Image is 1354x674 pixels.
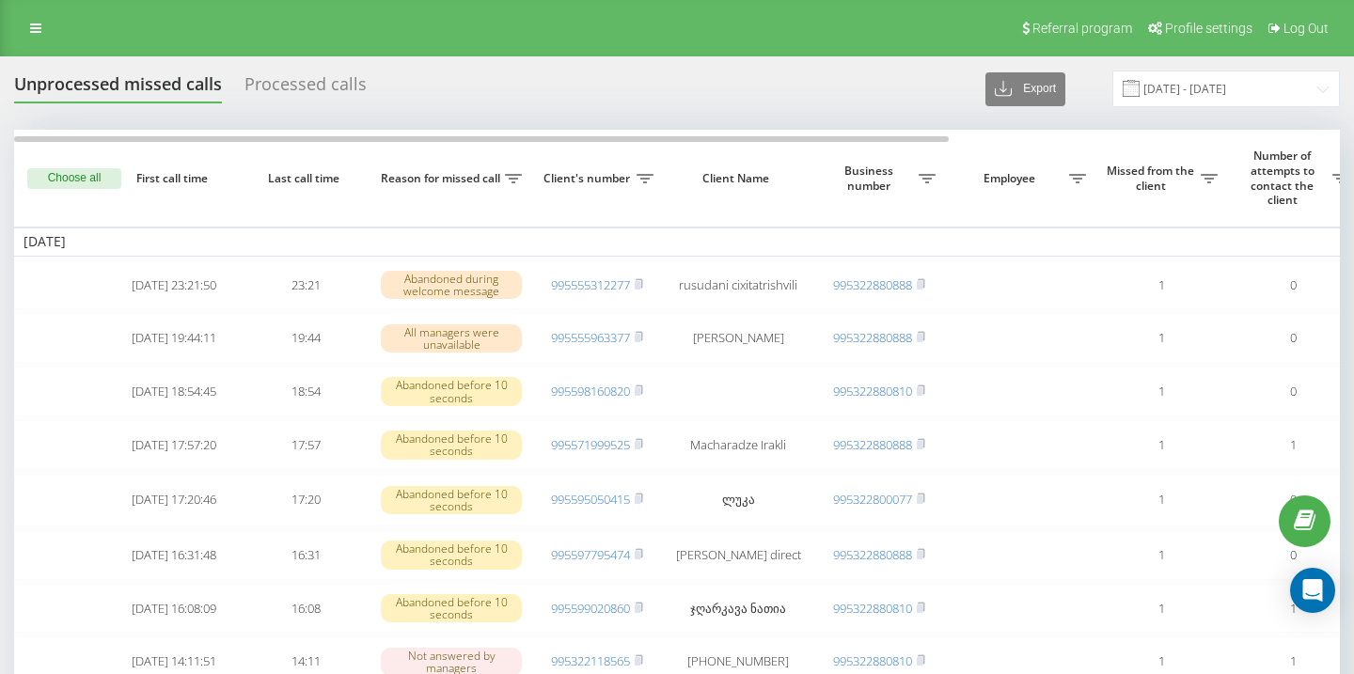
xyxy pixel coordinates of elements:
span: First call time [123,171,225,186]
div: Processed calls [244,74,367,103]
button: Export [985,72,1065,106]
div: Open Intercom Messenger [1290,568,1335,613]
span: Missed from the client [1105,164,1201,193]
div: Abandoned before 10 seconds [381,377,522,405]
span: Reason for missed call [381,171,505,186]
a: 995322880888 [833,546,912,563]
td: 23:21 [240,260,371,310]
a: 995322880810 [833,600,912,617]
td: [DATE] 16:08:09 [108,584,240,634]
span: Log Out [1283,21,1329,36]
button: Choose all [27,168,121,189]
span: Profile settings [1165,21,1252,36]
a: 995322880888 [833,276,912,293]
a: 995571999525 [551,436,630,453]
span: Last call time [255,171,356,186]
td: [DATE] 16:31:48 [108,530,240,580]
a: 995322880810 [833,383,912,400]
td: 17:57 [240,420,371,470]
td: 1 [1095,420,1227,470]
td: 1 [1095,474,1227,526]
td: ჯღარკავა ნათია [663,584,813,634]
span: Client Name [679,171,797,186]
td: [DATE] 17:20:46 [108,474,240,526]
td: 1 [1095,367,1227,416]
div: Abandoned before 10 seconds [381,594,522,622]
span: Employee [954,171,1069,186]
a: 995597795474 [551,546,630,563]
div: Abandoned before 10 seconds [381,431,522,459]
td: 17:20 [240,474,371,526]
a: 995598160820 [551,383,630,400]
a: 995322800077 [833,491,912,508]
span: Client's number [541,171,637,186]
td: ლუკა [663,474,813,526]
span: Business number [823,164,919,193]
a: 995322880888 [833,329,912,346]
td: [PERSON_NAME] direct [663,530,813,580]
div: Abandoned before 10 seconds [381,541,522,569]
td: [DATE] 17:57:20 [108,420,240,470]
a: 995599020860 [551,600,630,617]
a: 995555963377 [551,329,630,346]
div: Unprocessed missed calls [14,74,222,103]
span: Number of attempts to contact the client [1236,149,1332,207]
a: 995595050415 [551,491,630,508]
div: Abandoned during welcome message [381,271,522,299]
td: 16:08 [240,584,371,634]
td: 18:54 [240,367,371,416]
div: Abandoned before 10 seconds [381,486,522,514]
td: Macharadze Irakli [663,420,813,470]
div: All managers were unavailable [381,324,522,353]
td: [DATE] 18:54:45 [108,367,240,416]
a: 995322118565 [551,652,630,669]
span: Referral program [1032,21,1132,36]
td: 16:31 [240,530,371,580]
a: 995322880888 [833,436,912,453]
td: [PERSON_NAME] [663,313,813,363]
td: 1 [1095,260,1227,310]
a: 995322880810 [833,652,912,669]
td: 1 [1095,313,1227,363]
td: [DATE] 19:44:11 [108,313,240,363]
td: 19:44 [240,313,371,363]
td: rusudani cixitatrishvili [663,260,813,310]
a: 995555312277 [551,276,630,293]
td: 1 [1095,530,1227,580]
td: 1 [1095,584,1227,634]
td: [DATE] 23:21:50 [108,260,240,310]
